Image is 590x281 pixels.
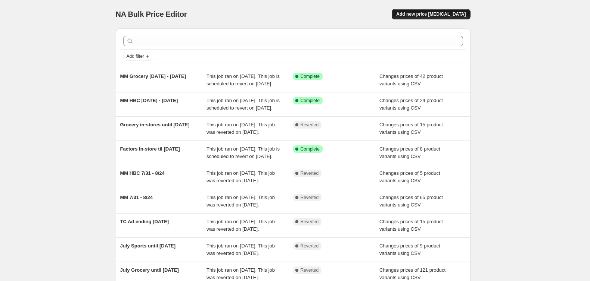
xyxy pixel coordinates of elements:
[379,243,440,256] span: Changes prices of 9 product variants using CSV
[120,73,186,79] span: MM Grocery [DATE] - [DATE]
[301,73,320,79] span: Complete
[301,98,320,104] span: Complete
[396,11,466,17] span: Add new price [MEDICAL_DATA]
[301,122,319,128] span: Reverted
[379,195,443,208] span: Changes prices of 65 product variants using CSV
[120,267,179,273] span: July Grocery until [DATE]
[301,170,319,176] span: Reverted
[120,219,169,224] span: TC Ad ending [DATE]
[301,267,319,273] span: Reverted
[379,98,443,111] span: Changes prices of 24 product variants using CSV
[379,267,445,280] span: Changes prices of 121 product variants using CSV
[120,170,165,176] span: MM HBC 7/31 - 8/24
[301,195,319,201] span: Reverted
[301,219,319,225] span: Reverted
[301,243,319,249] span: Reverted
[379,170,440,183] span: Changes prices of 5 product variants using CSV
[123,52,153,61] button: Add filter
[206,73,280,86] span: This job ran on [DATE]. This job is scheduled to revert on [DATE].
[206,98,280,111] span: This job ran on [DATE]. This job is scheduled to revert on [DATE].
[120,195,153,200] span: MM 7/31 - 8/24
[379,146,440,159] span: Changes prices of 8 product variants using CSV
[206,219,275,232] span: This job ran on [DATE]. This job was reverted on [DATE].
[392,9,470,19] button: Add new price [MEDICAL_DATA]
[127,53,144,59] span: Add filter
[206,267,275,280] span: This job ran on [DATE]. This job was reverted on [DATE].
[379,73,443,86] span: Changes prices of 42 product variants using CSV
[301,146,320,152] span: Complete
[206,195,275,208] span: This job ran on [DATE]. This job was reverted on [DATE].
[120,243,176,249] span: July Sports until [DATE]
[116,10,187,18] span: NA Bulk Price Editor
[120,146,180,152] span: Factors In-store til [DATE]
[206,243,275,256] span: This job ran on [DATE]. This job was reverted on [DATE].
[379,219,443,232] span: Changes prices of 15 product variants using CSV
[206,122,275,135] span: This job ran on [DATE]. This job was reverted on [DATE].
[206,146,280,159] span: This job ran on [DATE]. This job is scheduled to revert on [DATE].
[379,122,443,135] span: Changes prices of 15 product variants using CSV
[120,98,178,103] span: MM HBC [DATE] - [DATE]
[206,170,275,183] span: This job ran on [DATE]. This job was reverted on [DATE].
[120,122,190,127] span: Grocery in-stores until [DATE]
